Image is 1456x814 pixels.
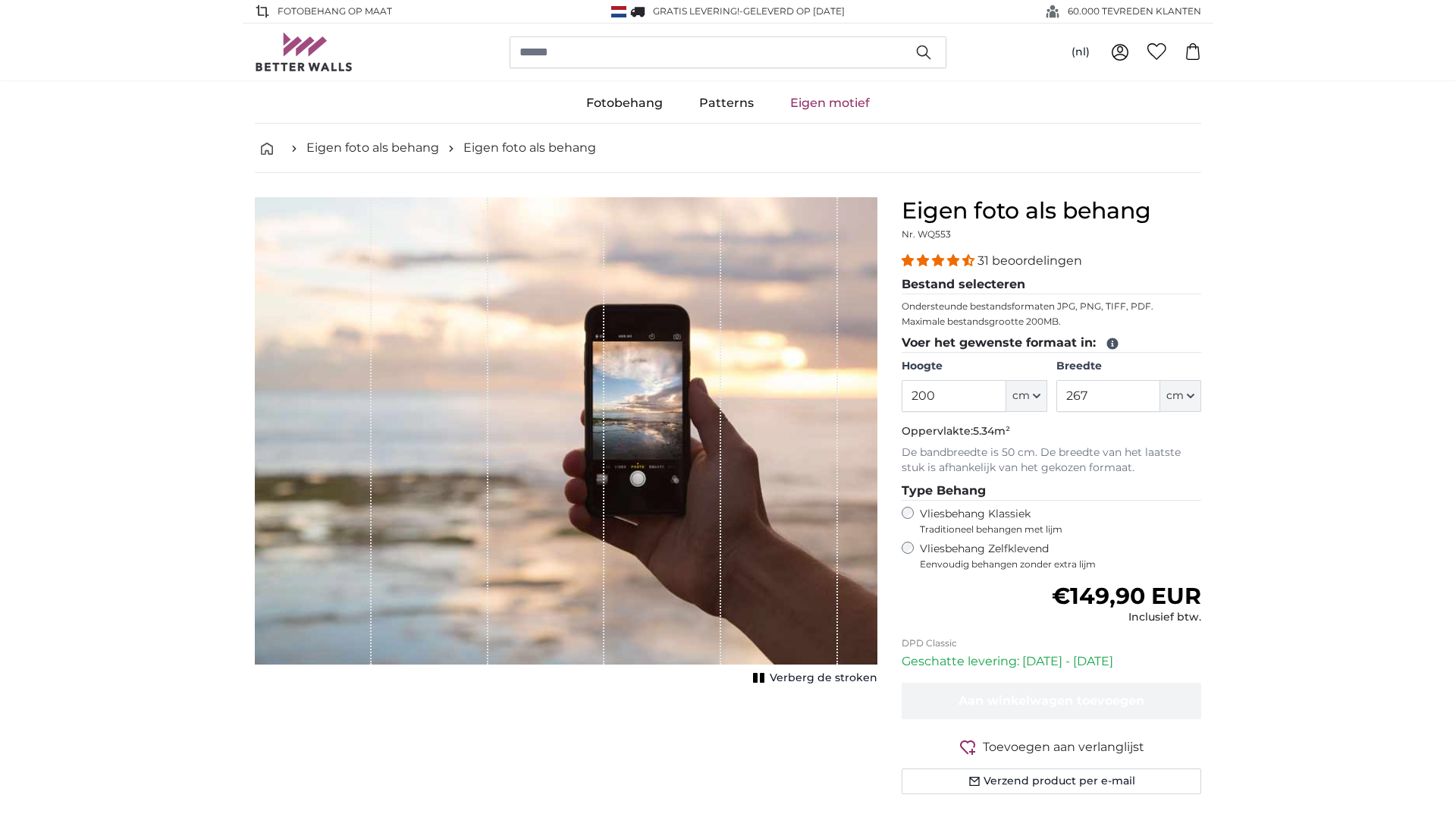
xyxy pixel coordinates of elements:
[920,542,1201,570] label: Vliesbehang Zelfklevend
[959,693,1144,708] span: Aan winkelwagen toevoegen
[653,5,739,17] span: GRATIS levering!
[1160,380,1201,412] button: cm
[902,637,1201,649] p: DPD Classic
[977,253,1082,268] span: 31 beoordelingen
[902,228,951,240] span: Nr. WQ553
[739,5,845,17] span: -
[681,83,772,123] a: Patterns
[973,424,1010,438] span: 5.34m²
[983,738,1144,756] span: Toevoegen aan verlanglijst
[255,124,1201,173] nav: breadcrumbs
[920,507,1173,536] label: Vliesbehang Klassiek
[770,671,877,686] span: Verberg de stroken
[463,139,596,157] a: Eigen foto als behang
[1012,388,1030,404] span: cm
[902,683,1201,719] button: Aan winkelwagen toevoegen
[1056,359,1201,374] label: Breedte
[902,768,1201,794] button: Verzend product per e-mail
[568,83,681,123] a: Fotobehang
[902,652,1201,671] p: Geschatte levering: [DATE] - [DATE]
[306,139,439,157] a: Eigen foto als behang
[1166,388,1184,404] span: cm
[902,359,1046,374] label: Hoogte
[902,275,1201,294] legend: Bestand selecteren
[1052,582,1201,610] span: €149,90 EUR
[278,5,392,18] span: FOTOBEHANG OP MAAT
[920,523,1173,536] span: Traditioneel behangen met lijm
[902,482,1201,501] legend: Type Behang
[743,5,845,17] span: Geleverd op [DATE]
[902,300,1201,313] p: Ondersteunde bestandsformaten JPG, PNG, TIFF, PDF.
[1006,380,1047,412] button: cm
[255,197,877,689] div: 1 of 1
[1059,39,1102,66] button: (nl)
[902,737,1201,756] button: Toevoegen aan verlanglijst
[902,316,1201,328] p: Maximale bestandsgrootte 200MB.
[772,83,888,123] a: Eigen motief
[255,33,353,71] img: Betterwalls
[902,445,1201,476] p: De bandbreedte is 50 cm. De breedte van het laatste stuk is afhankelijk van het gekozen formaat.
[1068,5,1201,18] span: 60.000 TEVREDEN KLANTEN
[902,197,1201,225] h1: Eigen foto als behang
[1052,610,1201,625] div: Inclusief btw.
[902,334,1201,353] legend: Voer het gewenste formaat in:
[748,668,877,689] button: Verberg de stroken
[920,558,1201,570] span: Eenvoudig behangen zonder extra lijm
[611,6,626,17] img: Nederland
[902,424,1201,439] p: Oppervlakte:
[902,253,977,268] span: 4.32 stars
